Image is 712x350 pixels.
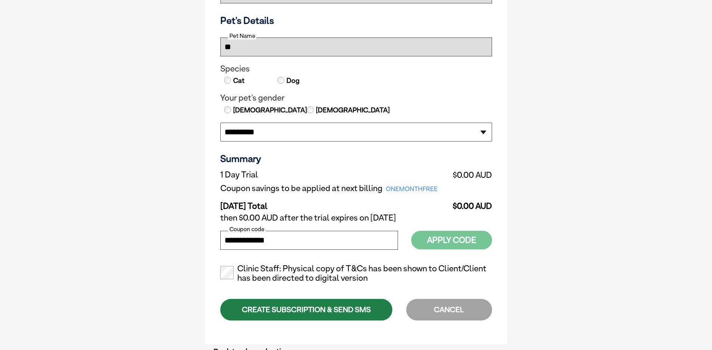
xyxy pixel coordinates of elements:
[411,231,492,249] button: Apply Code
[220,299,392,320] div: CREATE SUBSCRIPTION & SEND SMS
[220,168,450,182] td: 1 Day Trial
[217,15,495,26] h3: Pet's Details
[220,266,234,279] input: Clinic Staff: Physical copy of T&Cs has been shown to Client/Client has been directed to digital ...
[450,168,492,182] td: $0.00 AUD
[220,153,492,164] h3: Summary
[382,184,442,194] span: ONEMONTHFREE
[220,264,492,283] label: Clinic Staff: Physical copy of T&Cs has been shown to Client/Client has been directed to digital ...
[220,182,450,195] td: Coupon savings to be applied at next billing
[406,299,492,320] div: CANCEL
[228,226,266,233] label: Coupon code
[450,195,492,211] td: $0.00 AUD
[220,64,492,74] legend: Species
[220,93,492,103] legend: Your pet's gender
[220,195,450,211] td: [DATE] Total
[220,211,492,225] td: then $0.00 AUD after the trial expires on [DATE]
